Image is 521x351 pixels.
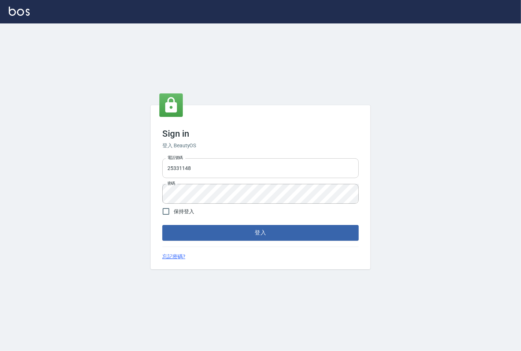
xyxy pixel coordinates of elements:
span: 保持登入 [174,208,194,215]
label: 密碼 [167,181,175,186]
h3: Sign in [162,129,359,139]
label: 電話號碼 [167,155,183,160]
button: 登入 [162,225,359,240]
img: Logo [9,7,30,16]
h6: 登入 BeautyOS [162,142,359,149]
a: 忘記密碼? [162,253,185,261]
